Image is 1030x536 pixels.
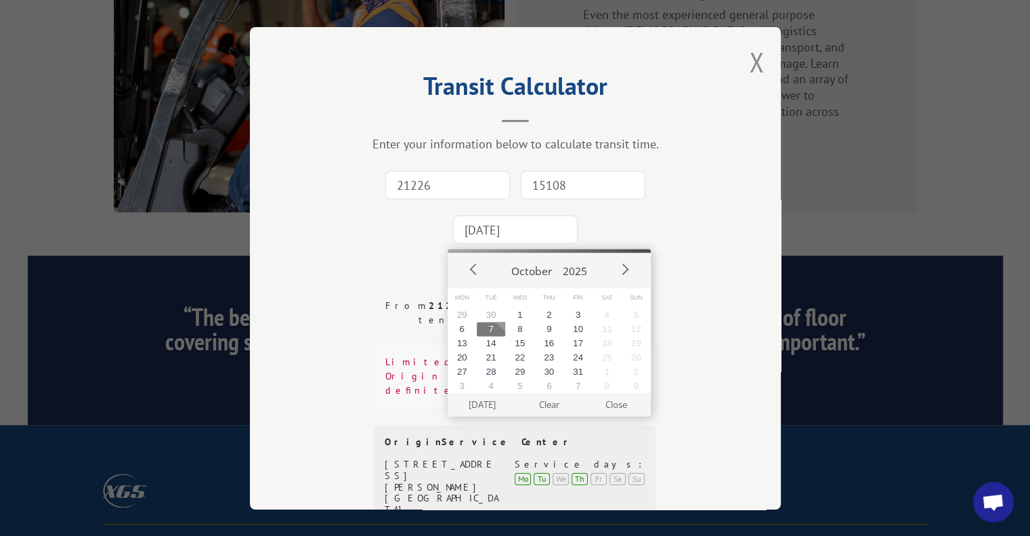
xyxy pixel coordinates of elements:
button: Close [582,393,649,416]
button: 11 [593,322,622,336]
div: [GEOGRAPHIC_DATA] [385,493,499,516]
button: 5 [505,379,534,393]
span: Thu [534,288,563,308]
button: 1 [505,308,534,322]
button: Clear [515,393,582,416]
span: Tue [477,288,506,308]
button: 9 [534,322,563,336]
span: Wed [505,288,534,308]
div: Service days: [515,458,645,470]
h2: Transit Calculator [318,77,713,102]
button: 15 [505,336,534,350]
input: Origin Zip [385,171,510,199]
div: Enter your information below to calculate transit time. [318,136,713,152]
button: 17 [563,336,593,350]
button: 28 [477,365,506,379]
span: Sat [593,288,622,308]
button: 25 [593,350,622,365]
div: Th [572,472,588,485]
button: 14 [477,336,506,350]
button: 27 [448,365,477,379]
button: 2 [622,365,651,379]
input: Tender Date [453,215,578,244]
input: Dest. Zip [521,171,645,199]
button: Prev [464,259,484,279]
button: 7 [563,379,593,393]
button: 30 [534,365,563,379]
button: 4 [477,379,506,393]
button: Close modal [749,44,764,80]
button: 31 [563,365,593,379]
button: 3 [563,308,593,322]
span: Sun [622,288,651,308]
button: 20 [448,350,477,365]
button: 2025 [557,253,593,284]
div: Origin Service Center [385,436,645,448]
button: 19 [622,336,651,350]
button: 6 [448,322,477,336]
button: 5 [622,308,651,322]
div: From to . Based on a tender date of [374,299,657,327]
button: 3 [448,379,477,393]
button: 18 [593,336,622,350]
div: We [553,472,569,485]
button: 30 [477,308,506,322]
div: Su [628,472,645,485]
button: October [506,253,557,284]
div: Open chat [973,482,1014,522]
div: [STREET_ADDRESS][PERSON_NAME] [385,458,499,492]
div: Sa [609,472,626,485]
button: 21 [477,350,506,365]
button: 8 [505,322,534,336]
button: 24 [563,350,593,365]
span: Mon [448,288,477,308]
button: 2 [534,308,563,322]
button: 7 [477,322,506,336]
button: 29 [505,365,534,379]
div: Limited pickup area. Call Origin Service Center for definite pickup date. [374,344,657,409]
button: Next [614,259,635,279]
strong: 21226 [429,300,472,312]
div: Tu [534,472,550,485]
button: [DATE] [448,393,515,416]
button: 16 [534,336,563,350]
div: Fr [591,472,607,485]
button: 8 [593,379,622,393]
div: Mo [515,472,531,485]
button: 22 [505,350,534,365]
button: 6 [534,379,563,393]
button: 4 [593,308,622,322]
button: 23 [534,350,563,365]
button: 1 [593,365,622,379]
button: 12 [622,322,651,336]
button: 9 [622,379,651,393]
button: 10 [563,322,593,336]
button: 13 [448,336,477,350]
button: 26 [622,350,651,365]
span: Fri [563,288,593,308]
button: 29 [448,308,477,322]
